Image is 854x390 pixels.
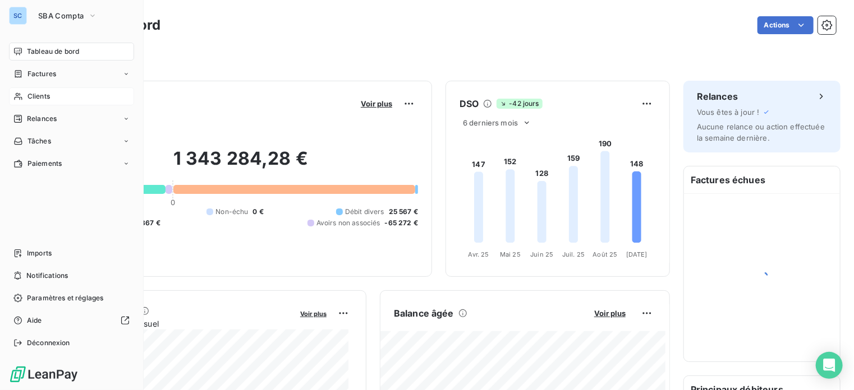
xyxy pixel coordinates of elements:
[9,365,79,383] img: Logo LeanPay
[497,99,542,109] span: -42 jours
[626,250,648,258] tspan: [DATE]
[562,250,585,258] tspan: Juil. 25
[9,312,134,329] a: Aide
[171,198,175,207] span: 0
[593,250,617,258] tspan: Août 25
[63,147,418,181] h2: 1 343 284,28 €
[357,99,396,109] button: Voir plus
[316,218,380,228] span: Avoirs non associés
[697,108,760,117] span: Vous êtes à jour !
[389,207,418,217] span: 25 567 €
[816,352,843,379] div: Open Intercom Messenger
[345,207,384,217] span: Débit divers
[27,136,51,146] span: Tâches
[591,308,629,318] button: Voir plus
[26,271,68,281] span: Notifications
[27,114,57,124] span: Relances
[38,11,84,20] span: SBA Compta
[253,207,264,217] span: 0 €
[385,218,418,228] span: -65 272 €
[27,315,42,326] span: Aide
[297,308,330,318] button: Voir plus
[27,293,103,303] span: Paramètres et réglages
[215,207,248,217] span: Non-échu
[500,250,521,258] tspan: Mai 25
[300,310,327,318] span: Voir plus
[697,90,738,103] h6: Relances
[27,91,50,101] span: Clients
[27,338,70,348] span: Déconnexion
[63,318,292,329] span: Chiffre d'affaires mensuel
[27,47,79,57] span: Tableau de bord
[757,16,814,34] button: Actions
[27,159,62,169] span: Paiements
[9,7,27,25] div: SC
[460,97,479,110] h6: DSO
[684,166,840,193] h6: Factures échues
[463,118,518,127] span: 6 derniers mois
[469,250,489,258] tspan: Avr. 25
[361,99,392,108] span: Voir plus
[594,309,626,318] span: Voir plus
[27,69,56,79] span: Factures
[27,248,52,258] span: Imports
[530,250,553,258] tspan: Juin 25
[697,122,825,142] span: Aucune relance ou action effectuée la semaine dernière.
[394,307,454,320] h6: Balance âgée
